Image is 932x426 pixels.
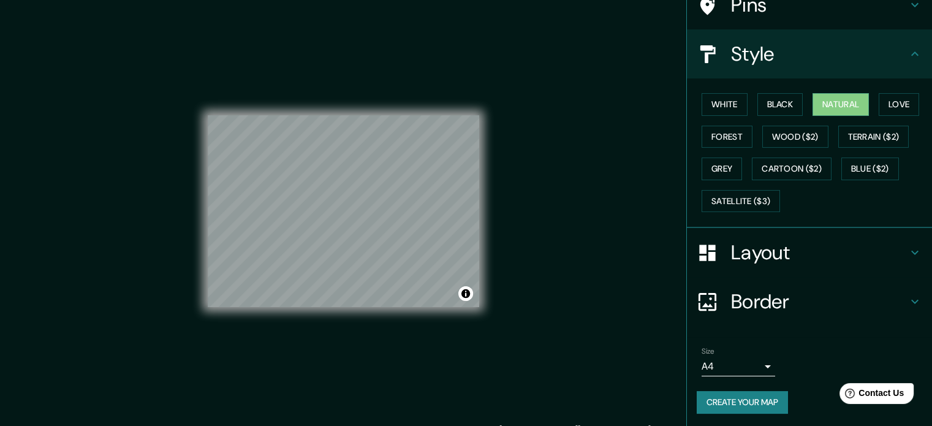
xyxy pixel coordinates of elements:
div: Border [687,277,932,326]
h4: Layout [731,240,907,265]
label: Size [702,346,714,357]
button: Forest [702,126,752,148]
h4: Style [731,42,907,66]
div: Layout [687,228,932,277]
button: Create your map [697,391,788,414]
canvas: Map [208,115,479,307]
button: Grey [702,158,742,180]
div: A4 [702,357,775,376]
button: Toggle attribution [458,286,473,301]
button: Terrain ($2) [838,126,909,148]
button: Wood ($2) [762,126,828,148]
iframe: Help widget launcher [823,378,919,413]
div: Style [687,29,932,78]
h4: Border [731,289,907,314]
button: Natural [813,93,869,116]
button: White [702,93,748,116]
button: Satellite ($3) [702,190,780,213]
button: Love [879,93,919,116]
button: Blue ($2) [841,158,899,180]
button: Cartoon ($2) [752,158,832,180]
button: Black [757,93,803,116]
